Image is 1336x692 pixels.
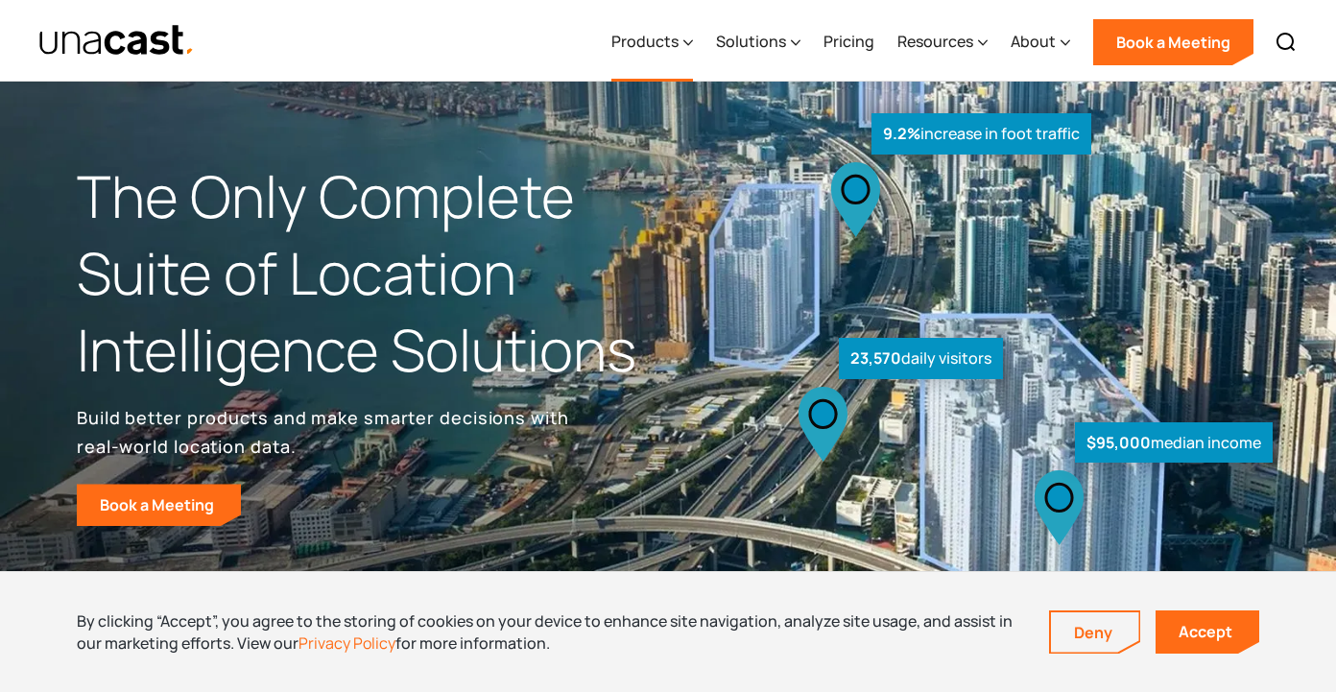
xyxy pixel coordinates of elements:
div: median income [1075,422,1273,464]
img: Unacast text logo [38,24,195,58]
div: Products [611,30,679,53]
p: Build better products and make smarter decisions with real-world location data. [77,403,576,461]
a: Pricing [823,3,874,82]
strong: $95,000 [1086,432,1151,453]
div: Solutions [716,3,800,82]
a: home [38,24,195,58]
div: Solutions [716,30,786,53]
div: increase in foot traffic [871,113,1091,155]
strong: 9.2% [883,123,920,144]
div: Resources [897,3,988,82]
img: Search icon [1275,31,1298,54]
h1: The Only Complete Suite of Location Intelligence Solutions [77,158,668,388]
div: About [1011,30,1056,53]
div: Resources [897,30,973,53]
a: Book a Meeting [77,484,241,526]
div: daily visitors [839,338,1003,379]
div: Products [611,3,693,82]
div: About [1011,3,1070,82]
a: Book a Meeting [1093,19,1253,65]
div: By clicking “Accept”, you agree to the storing of cookies on your device to enhance site navigati... [77,610,1020,654]
a: Privacy Policy [298,632,395,654]
a: Deny [1051,612,1139,653]
strong: 23,570 [850,347,901,369]
a: Accept [1156,610,1259,654]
